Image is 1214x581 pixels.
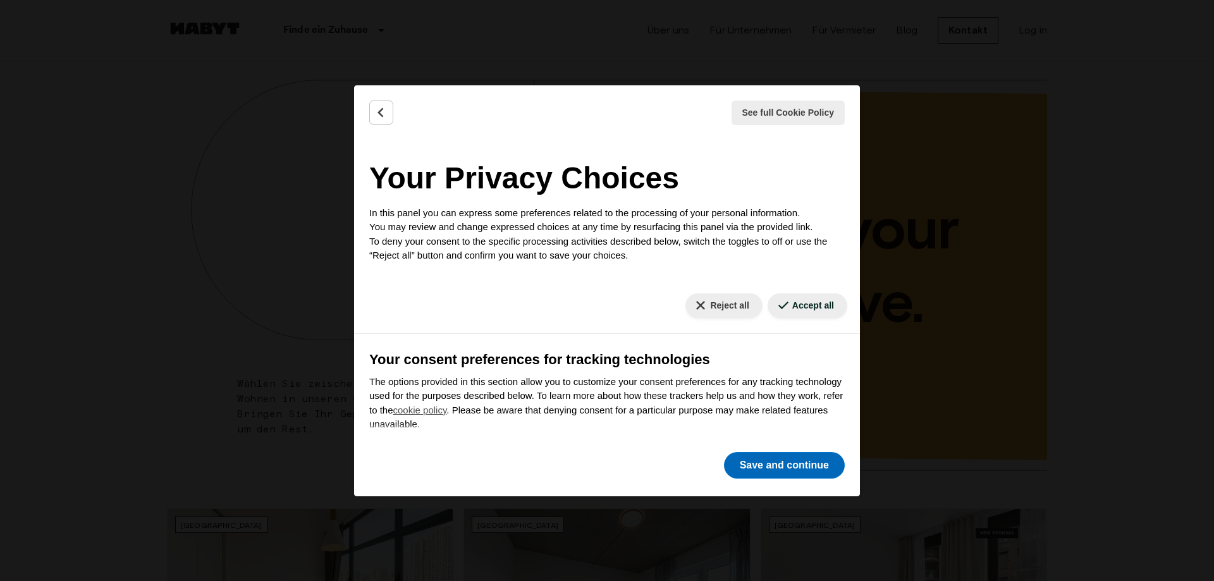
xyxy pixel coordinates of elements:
button: See full Cookie Policy [732,101,845,125]
button: Reject all [685,293,762,318]
p: In this panel you can express some preferences related to the processing of your personal informa... [369,206,845,263]
button: Save and continue [724,452,845,479]
h3: Your consent preferences for tracking technologies [369,349,845,370]
button: Back [369,101,393,125]
button: Accept all [768,293,847,318]
h2: Your Privacy Choices [369,156,845,201]
p: The options provided in this section allow you to customize your consent preferences for any trac... [369,375,845,432]
a: cookie policy [393,405,447,415]
span: See full Cookie Policy [742,106,835,119]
